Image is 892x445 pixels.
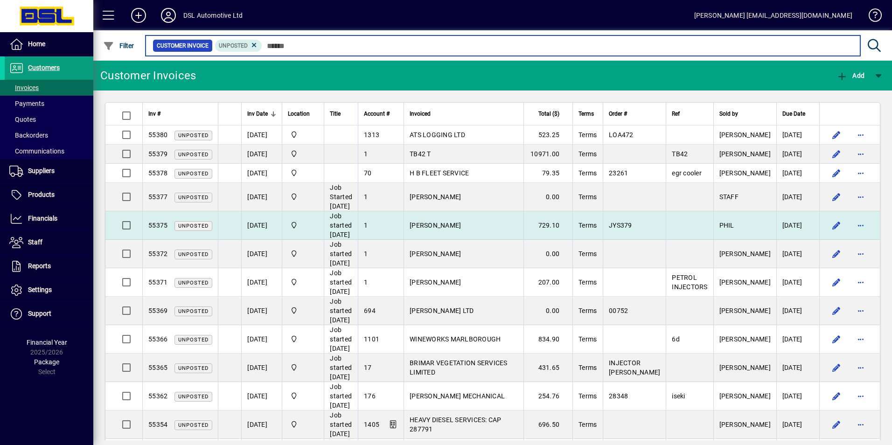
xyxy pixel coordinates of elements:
span: Unposted [178,280,209,286]
span: 1 [364,150,368,158]
td: [DATE] [776,268,819,297]
button: Edit [829,218,844,233]
span: 55377 [148,193,167,201]
span: H B FLEET SERVICE [410,169,469,177]
span: [PERSON_NAME] LTD [410,307,474,314]
span: Unposted [178,132,209,139]
td: 431.65 [523,354,572,382]
button: More options [853,146,868,161]
a: Staff [5,231,93,254]
td: 207.00 [523,268,572,297]
span: 1 [364,193,368,201]
td: 523.25 [523,125,572,145]
span: Unposted [178,195,209,201]
span: Terms [578,250,597,257]
td: [DATE] [241,164,282,183]
span: Job started [DATE] [330,383,352,409]
button: Edit [829,146,844,161]
span: 55380 [148,131,167,139]
td: 696.50 [523,410,572,439]
span: Home [28,40,45,48]
span: LOA472 [609,131,634,139]
span: Communications [9,147,64,155]
a: Communications [5,143,93,159]
span: PHIL [719,222,734,229]
span: Financials [28,215,57,222]
td: [DATE] [776,164,819,183]
a: Suppliers [5,160,93,183]
button: Edit [829,189,844,204]
a: Settings [5,278,93,302]
span: 23261 [609,169,628,177]
span: JYS379 [609,222,632,229]
a: Support [5,302,93,326]
button: Edit [829,166,844,181]
span: [PERSON_NAME] [719,307,771,314]
span: PETROL INJECTORS [672,274,707,291]
span: [PERSON_NAME] [719,169,771,177]
span: Support [28,310,51,317]
td: 10971.00 [523,145,572,164]
div: Inv # [148,109,212,119]
span: Terms [578,307,597,314]
span: 1405 [364,421,379,428]
span: Unposted [178,394,209,400]
span: Unposted [178,337,209,343]
mat-chip: Customer Invoice Status: Unposted [215,40,262,52]
span: [PERSON_NAME] [719,150,771,158]
span: 55371 [148,278,167,286]
td: [DATE] [241,297,282,325]
td: 254.76 [523,382,572,410]
span: egr cooler [672,169,702,177]
div: Sold by [719,109,771,119]
td: [DATE] [241,240,282,268]
span: TB42 [672,150,688,158]
button: Edit [829,389,844,403]
span: [PERSON_NAME] [719,278,771,286]
span: Unposted [178,422,209,428]
button: Add [124,7,153,24]
span: WINEWORKS MARLBOROUGH [410,335,501,343]
td: [DATE] [776,325,819,354]
td: 0.00 [523,183,572,211]
div: Total ($) [530,109,568,119]
td: [DATE] [776,211,819,240]
button: Edit [829,127,844,142]
td: [DATE] [776,410,819,439]
span: Settings [28,286,52,293]
span: [PERSON_NAME] [410,278,461,286]
span: Terms [578,131,597,139]
td: 729.10 [523,211,572,240]
span: Order # [609,109,627,119]
div: Due Date [782,109,814,119]
span: Unposted [178,365,209,371]
td: [DATE] [776,183,819,211]
td: 0.00 [523,297,572,325]
a: Knowledge Base [862,2,880,32]
span: Job started [DATE] [330,411,352,438]
span: Inv Date [247,109,268,119]
td: [DATE] [241,325,282,354]
span: 1 [364,250,368,257]
span: Job started [DATE] [330,241,352,267]
td: [DATE] [776,240,819,268]
span: Suppliers [28,167,55,174]
a: Payments [5,96,93,111]
a: Home [5,33,93,56]
button: More options [853,332,868,347]
span: Job started [DATE] [330,326,352,352]
span: Products [28,191,55,198]
span: [PERSON_NAME] [719,335,771,343]
span: 00752 [609,307,628,314]
span: Location [288,109,310,119]
button: More options [853,127,868,142]
button: Edit [829,332,844,347]
span: STAFF [719,193,739,201]
span: [PERSON_NAME] [719,421,771,428]
span: Quotes [9,116,36,123]
span: Job started [DATE] [330,355,352,381]
span: Job started [DATE] [330,298,352,324]
span: 55375 [148,222,167,229]
span: Terms [578,392,597,400]
button: More options [853,189,868,204]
